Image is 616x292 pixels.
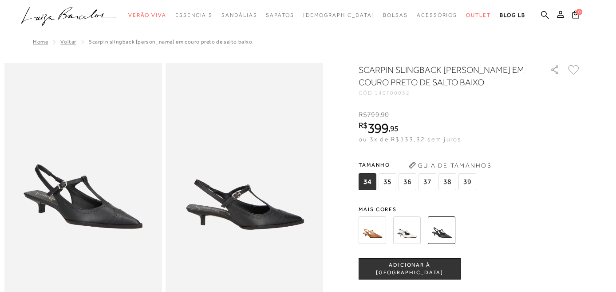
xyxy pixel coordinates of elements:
[500,7,525,24] a: BLOG LB
[266,12,294,18] span: Sapatos
[60,39,76,45] a: Voltar
[576,9,582,15] span: 0
[359,111,367,119] i: R$
[388,124,399,132] i: ,
[466,12,491,18] span: Outlet
[303,12,375,18] span: [DEMOGRAPHIC_DATA]
[89,39,253,45] span: SCARPIN SLINGBACK [PERSON_NAME] EM COURO PRETO DE SALTO BAIXO
[221,7,257,24] a: noSubCategoriesText
[383,7,408,24] a: noSubCategoriesText
[128,7,166,24] a: noSubCategoriesText
[175,12,213,18] span: Essenciais
[359,64,525,88] h1: SCARPIN SLINGBACK [PERSON_NAME] EM COURO PRETO DE SALTO BAIXO
[406,158,494,172] button: Guia de Tamanhos
[500,12,525,18] span: BLOG LB
[175,7,213,24] a: noSubCategoriesText
[569,10,582,22] button: 0
[379,173,396,190] span: 35
[417,12,457,18] span: Acessórios
[359,261,460,277] span: ADICIONAR À [GEOGRAPHIC_DATA]
[438,173,456,190] span: 38
[399,173,416,190] span: 36
[359,121,367,129] i: R$
[359,207,580,212] span: Mais cores
[303,7,375,24] a: noSubCategoriesText
[367,120,388,136] span: 399
[266,7,294,24] a: noSubCategoriesText
[128,12,166,18] span: Verão Viva
[359,216,386,244] img: SCARPIN SLINGBACK SALOMÉ EM COURO CARAMELO DE SALTO BAIXO
[221,12,257,18] span: Sandálias
[359,90,536,96] div: CÓD:
[419,173,436,190] span: 37
[33,39,48,45] a: Home
[393,216,421,244] img: SCARPIN SLINGBACK SALOMÉ EM COURO OFF WHITE DE SALTO BAIXO
[359,158,478,172] span: Tamanho
[458,173,476,190] span: 39
[359,258,461,280] button: ADICIONAR À [GEOGRAPHIC_DATA]
[417,7,457,24] a: noSubCategoriesText
[428,216,455,244] img: SCARPIN SLINGBACK SALOMÉ EM COURO PRETO DE SALTO BAIXO
[390,124,399,133] span: 95
[375,90,410,96] span: 140700052
[381,111,389,119] span: 90
[359,136,461,143] span: ou 3x de R$133,32 sem juros
[367,111,379,119] span: 799
[383,12,408,18] span: Bolsas
[359,173,376,190] span: 34
[466,7,491,24] a: noSubCategoriesText
[379,111,389,119] i: ,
